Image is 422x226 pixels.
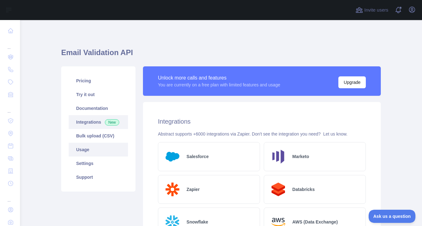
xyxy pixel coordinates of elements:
[5,101,15,114] div: ...
[158,82,280,88] div: You are currently on a free plan with limited features and usage
[69,115,128,129] a: Integrations New
[369,210,416,223] iframe: Toggle Customer Support
[187,153,209,160] h2: Salesforce
[158,74,280,82] div: Unlock more calls and features
[69,129,128,143] a: Bulk upload (CSV)
[269,180,287,199] img: Logo
[269,147,287,166] img: Logo
[323,131,347,136] a: Let us know.
[292,153,309,160] h2: Marketo
[69,101,128,115] a: Documentation
[163,180,182,199] img: Logo
[61,48,381,63] h1: Email Validation API
[69,88,128,101] a: Try it out
[158,117,366,126] h2: Integrations
[105,119,119,126] span: New
[158,131,366,137] div: Abstract supports +6000 integrations via Zapier. Don't see the integration you need?
[364,7,388,14] span: Invite users
[5,190,15,203] div: ...
[292,186,315,193] h2: Databricks
[187,186,200,193] h2: Zapier
[69,157,128,170] a: Settings
[187,219,208,225] h2: Snowflake
[163,147,182,166] img: Logo
[292,219,338,225] h2: AWS (Data Exchange)
[338,76,366,88] button: Upgrade
[5,38,15,50] div: ...
[69,74,128,88] a: Pricing
[354,5,390,15] button: Invite users
[69,170,128,184] a: Support
[69,143,128,157] a: Usage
